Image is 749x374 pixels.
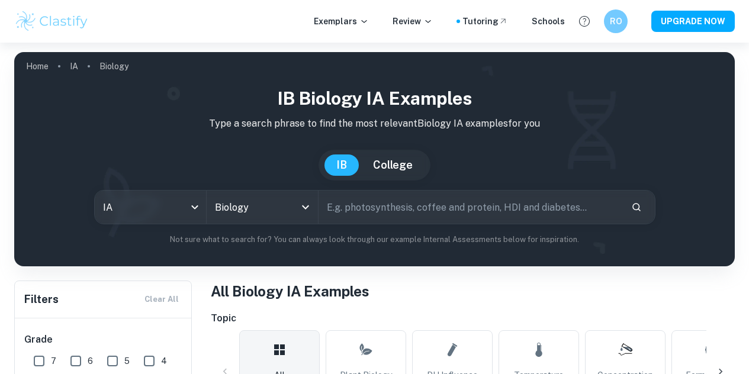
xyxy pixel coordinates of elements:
[70,58,78,75] a: IA
[626,197,647,217] button: Search
[324,154,359,176] button: IB
[161,354,167,367] span: 4
[297,199,314,215] button: Open
[211,311,735,325] h6: Topic
[24,333,183,347] h6: Grade
[211,280,735,302] h1: All Biology IA Examples
[51,354,56,367] span: 7
[462,15,508,28] a: Tutoring
[604,9,628,33] button: RO
[574,11,594,31] button: Help and Feedback
[319,191,622,224] input: E.g. photosynthesis, coffee and protein, HDI and diabetes...
[14,9,89,33] img: Clastify logo
[24,85,725,112] h1: IB Biology IA examples
[24,234,725,246] p: Not sure what to search for? You can always look through our example Internal Assessments below f...
[26,58,49,75] a: Home
[88,354,93,367] span: 6
[124,354,130,367] span: 5
[651,11,735,32] button: UPGRADE NOW
[24,117,725,131] p: Type a search phrase to find the most relevant Biology IA examples for you
[314,15,369,28] p: Exemplars
[99,60,128,73] p: Biology
[24,291,59,308] h6: Filters
[609,15,623,28] h6: RO
[532,15,565,28] a: Schools
[393,15,433,28] p: Review
[95,191,206,224] div: IA
[14,52,735,266] img: profile cover
[361,154,425,176] button: College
